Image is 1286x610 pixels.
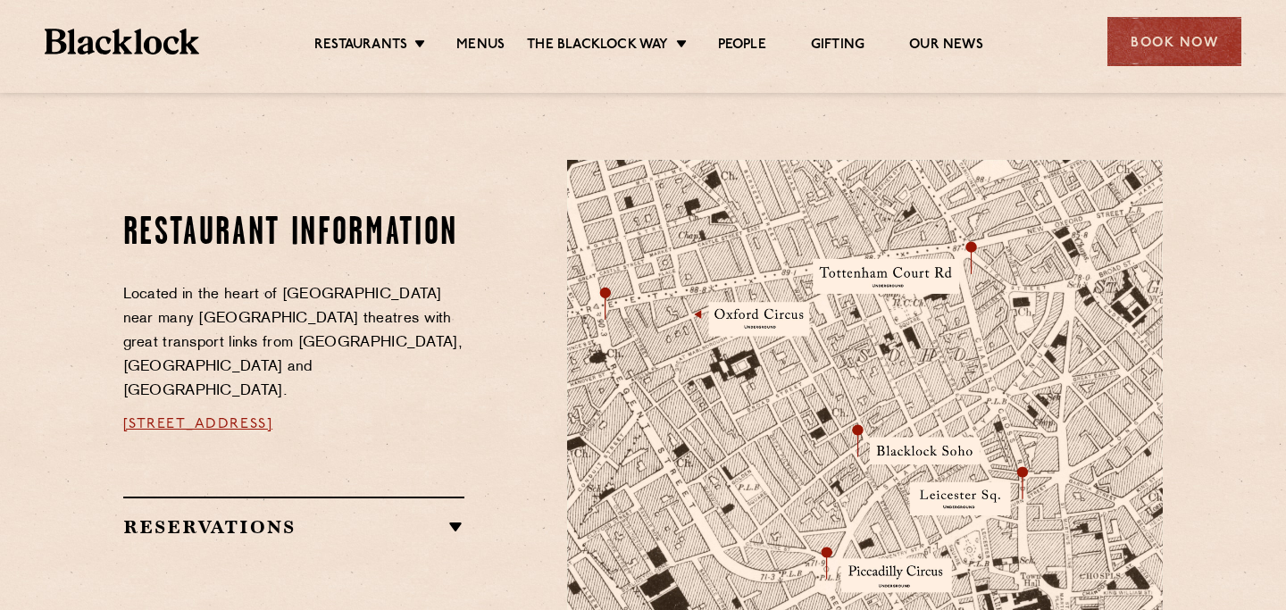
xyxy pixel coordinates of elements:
a: People [718,37,766,56]
a: Gifting [811,37,864,56]
a: Our News [909,37,983,56]
a: The Blacklock Way [527,37,668,56]
h2: Restaurant information [123,212,465,256]
div: Book Now [1107,17,1241,66]
a: Menus [456,37,505,56]
a: [STREET_ADDRESS] [123,417,273,431]
a: Restaurants [314,37,407,56]
img: BL_Textured_Logo-footer-cropped.svg [45,29,199,54]
p: Located in the heart of [GEOGRAPHIC_DATA] near many [GEOGRAPHIC_DATA] theatres with great transpo... [123,283,465,404]
h2: Reservations [123,516,465,538]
